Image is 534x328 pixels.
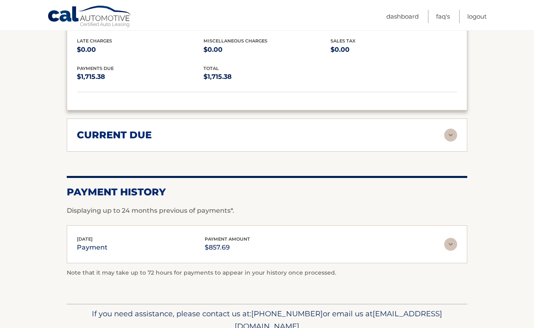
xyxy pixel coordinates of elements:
h2: Payment History [67,186,467,198]
span: payment amount [205,236,250,242]
span: [DATE] [77,236,93,242]
a: Dashboard [386,10,419,23]
a: Logout [467,10,487,23]
span: Payments Due [77,66,114,71]
img: accordion-rest.svg [444,129,457,142]
p: $1,715.38 [203,71,330,83]
p: $0.00 [203,44,330,55]
p: $0.00 [331,44,457,55]
a: FAQ's [436,10,450,23]
p: $1,715.38 [77,71,203,83]
p: payment [77,242,108,253]
span: Sales Tax [331,38,356,44]
img: accordion-rest.svg [444,238,457,251]
p: Note that it may take up to 72 hours for payments to appear in your history once processed. [67,268,467,278]
p: $0.00 [77,44,203,55]
p: Displaying up to 24 months previous of payments*. [67,206,467,216]
h2: current due [77,129,152,141]
span: Late Charges [77,38,112,44]
span: [PHONE_NUMBER] [251,309,323,318]
span: Miscellaneous Charges [203,38,267,44]
p: $857.69 [205,242,250,253]
a: Cal Automotive [47,5,132,29]
span: total [203,66,219,71]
